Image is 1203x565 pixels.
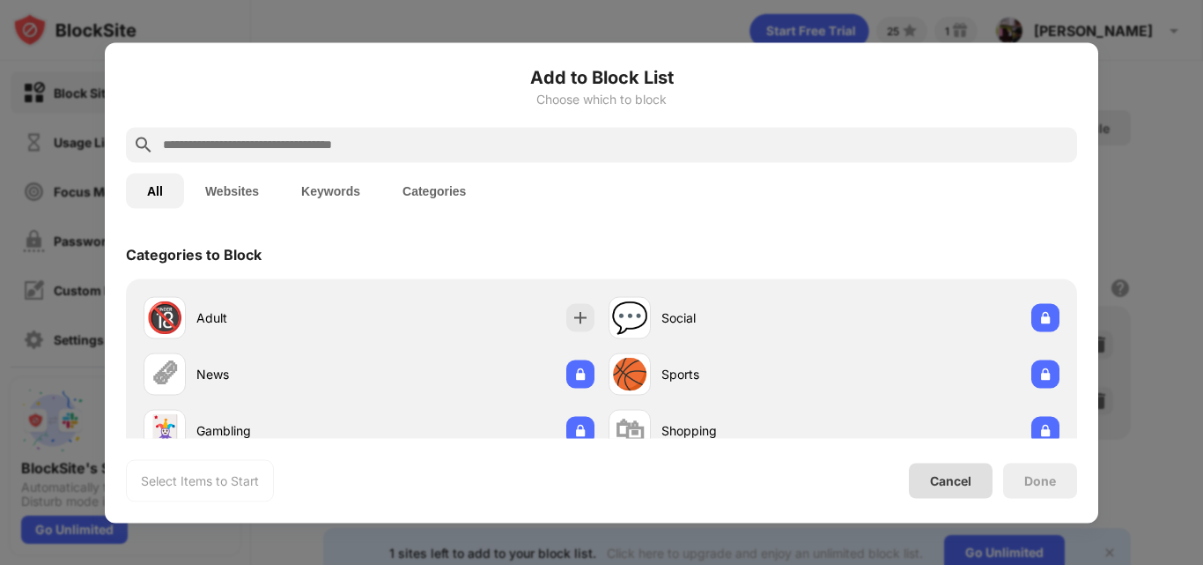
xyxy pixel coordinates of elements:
[930,473,971,488] div: Cancel
[146,300,183,336] div: 🔞
[126,92,1077,106] div: Choose which to block
[661,421,834,440] div: Shopping
[126,63,1077,90] h6: Add to Block List
[1024,473,1056,487] div: Done
[126,245,262,263] div: Categories to Block
[146,413,183,449] div: 🃏
[133,134,154,155] img: search.svg
[196,365,369,383] div: News
[661,365,834,383] div: Sports
[196,309,369,327] div: Adult
[661,309,834,327] div: Social
[196,421,369,440] div: Gambling
[381,173,487,208] button: Categories
[280,173,381,208] button: Keywords
[615,413,645,449] div: 🛍
[141,472,259,489] div: Select Items to Start
[611,356,648,392] div: 🏀
[184,173,280,208] button: Websites
[150,356,180,392] div: 🗞
[611,300,648,336] div: 💬
[126,173,184,208] button: All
